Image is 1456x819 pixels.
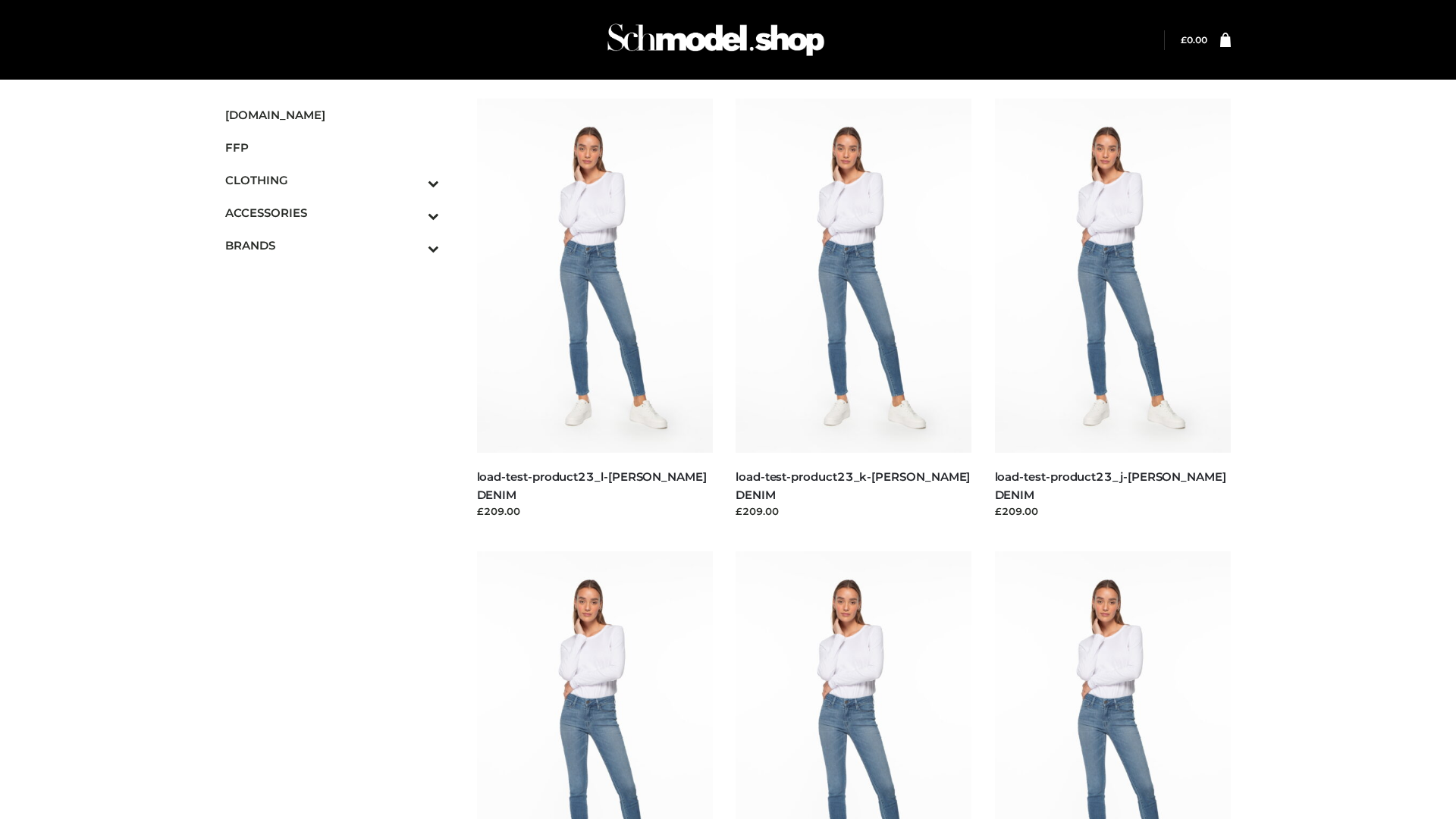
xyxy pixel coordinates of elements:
a: load-test-product23_k-[PERSON_NAME] DENIM [736,469,970,501]
span: FFP [225,139,439,156]
a: FFP [225,131,439,164]
div: £209.00 [736,504,972,519]
a: load-test-product23_j-[PERSON_NAME] DENIM [995,469,1226,501]
a: [DOMAIN_NAME] [225,99,439,131]
img: Schmodel Admin 964 [602,10,830,70]
bdi: 0.00 [1181,34,1207,45]
span: BRANDS [225,237,439,254]
a: ACCESSORIESToggle Submenu [225,196,439,229]
a: BRANDSToggle Submenu [225,229,439,262]
button: Toggle Submenu [386,196,439,229]
span: CLOTHING [225,171,439,189]
button: Toggle Submenu [386,229,439,262]
div: £209.00 [995,504,1232,519]
span: ACCESSORIES [225,204,439,221]
span: £ [1181,34,1187,45]
div: £209.00 [477,504,714,519]
a: CLOTHINGToggle Submenu [225,164,439,196]
a: £0.00 [1181,34,1207,45]
a: load-test-product23_l-[PERSON_NAME] DENIM [477,469,707,501]
button: Toggle Submenu [386,164,439,196]
span: [DOMAIN_NAME] [225,106,439,124]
